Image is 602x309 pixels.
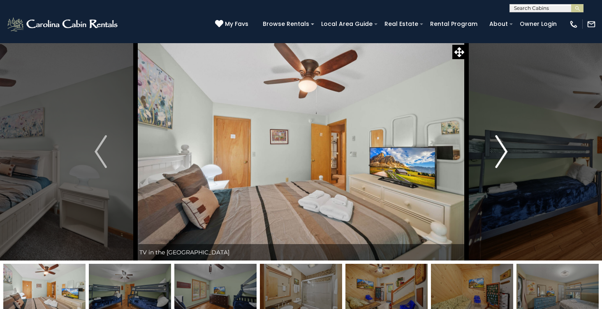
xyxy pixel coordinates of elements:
div: TV in the [GEOGRAPHIC_DATA] [135,244,466,261]
a: My Favs [215,20,250,29]
img: arrow [495,135,507,168]
span: My Favs [225,20,248,28]
a: Browse Rentals [259,18,313,30]
img: mail-regular-white.png [587,20,596,29]
a: Owner Login [516,18,561,30]
button: Previous [66,43,135,261]
img: arrow [95,135,107,168]
a: About [485,18,512,30]
img: White-1-2.png [6,16,120,32]
img: phone-regular-white.png [569,20,578,29]
button: Next [467,43,536,261]
a: Rental Program [426,18,482,30]
a: Real Estate [380,18,422,30]
a: Local Area Guide [317,18,377,30]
